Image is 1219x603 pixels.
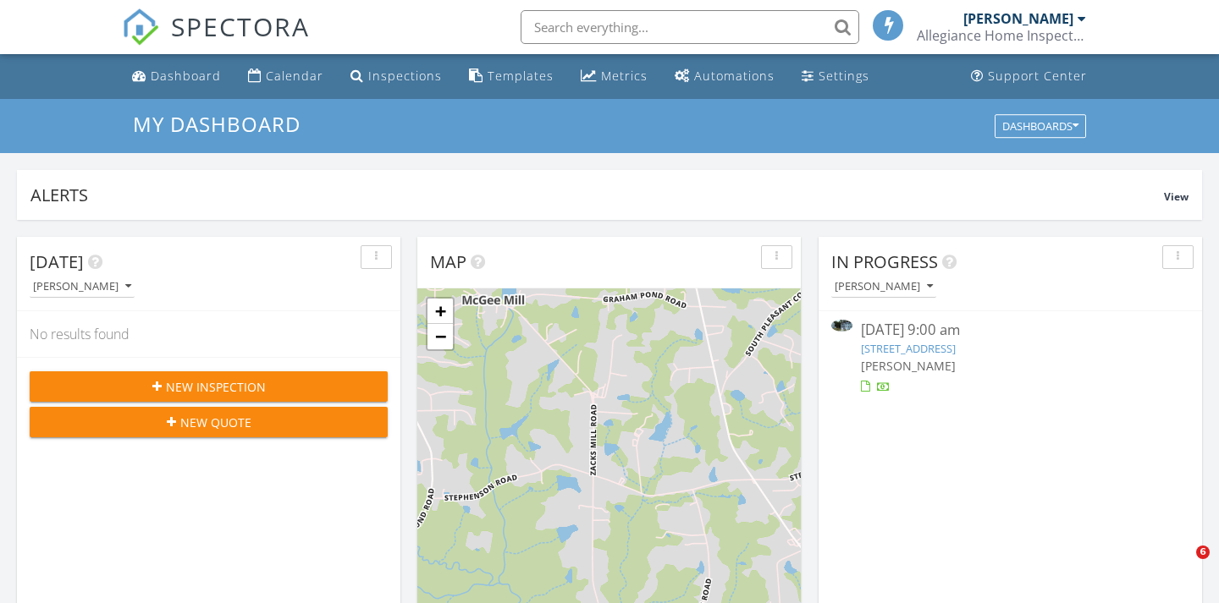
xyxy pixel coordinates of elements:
[819,68,869,84] div: Settings
[30,276,135,299] button: [PERSON_NAME]
[694,68,775,84] div: Automations
[241,61,330,92] a: Calendar
[964,61,1094,92] a: Support Center
[427,299,453,324] a: Zoom in
[831,320,852,332] img: 9543850%2Fcover_photos%2FYafyWaN2LR5W3wbkqsWG%2Fsmall.jpeg
[1161,545,1202,586] iframe: Intercom live chat
[430,250,466,273] span: Map
[574,61,654,92] a: Metrics
[988,68,1087,84] div: Support Center
[151,68,221,84] div: Dashboard
[917,27,1086,44] div: Allegiance Home Inspections
[427,324,453,349] a: Zoom out
[33,281,131,293] div: [PERSON_NAME]
[125,61,228,92] a: Dashboard
[171,8,310,44] span: SPECTORA
[17,311,400,357] div: No results found
[30,250,84,273] span: [DATE]
[963,10,1073,27] div: [PERSON_NAME]
[861,320,1160,341] div: [DATE] 9:00 am
[835,281,933,293] div: [PERSON_NAME]
[30,371,388,402] button: New Inspection
[30,407,388,437] button: New Quote
[668,61,781,92] a: Automations (Basic)
[368,68,442,84] div: Inspections
[1164,189,1189,204] span: View
[831,276,936,299] button: [PERSON_NAME]
[521,10,859,44] input: Search everything...
[488,68,554,84] div: Templates
[601,68,648,84] div: Metrics
[166,378,266,396] span: New Inspection
[795,61,876,92] a: Settings
[1196,545,1210,559] span: 6
[462,61,560,92] a: Templates
[122,23,310,58] a: SPECTORA
[831,250,938,273] span: In Progress
[995,114,1086,138] button: Dashboards
[861,341,956,356] a: [STREET_ADDRESS]
[861,358,956,374] span: [PERSON_NAME]
[266,68,323,84] div: Calendar
[122,8,159,46] img: The Best Home Inspection Software - Spectora
[180,414,251,431] span: New Quote
[831,320,1189,395] a: [DATE] 9:00 am [STREET_ADDRESS] [PERSON_NAME]
[344,61,449,92] a: Inspections
[1002,120,1078,132] div: Dashboards
[133,110,301,138] span: My Dashboard
[30,184,1164,206] div: Alerts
